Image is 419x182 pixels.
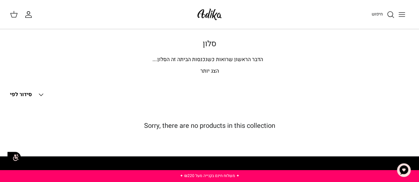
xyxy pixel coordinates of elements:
a: ✦ משלוח חינם בקנייה מעל ₪220 ✦ [180,173,239,179]
h5: Sorry, there are no products in this collection [10,122,409,130]
span: הדבר הראשון שרואות כשנכנסות הביתה זה הסלון. [152,55,263,63]
h1: סלון [10,39,409,49]
button: Toggle menu [394,7,409,22]
span: חיפוש [372,11,383,17]
p: הצג יותר [10,67,409,76]
span: סידור לפי [10,91,32,98]
img: accessibility_icon02.svg [5,148,23,166]
a: חיפוש [372,11,394,18]
a: החשבון שלי [25,11,35,18]
button: סידור לפי [10,88,45,102]
img: Adika IL [195,7,224,22]
button: צ'אט [394,160,414,180]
